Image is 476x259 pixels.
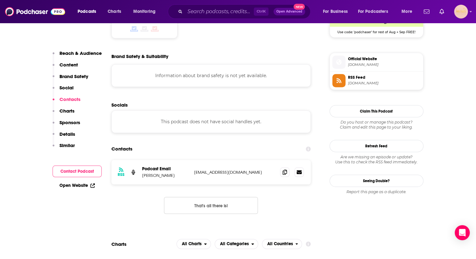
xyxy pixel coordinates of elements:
div: This podcast does not have social handles yet. [111,110,311,133]
img: Podchaser - Follow, Share and Rate Podcasts [5,6,65,18]
button: Brand Safety [53,73,88,85]
span: Monitoring [133,7,156,16]
div: Claim and edit this page to your liking. [330,120,423,130]
span: For Business [323,7,348,16]
p: Contacts [59,96,80,102]
p: Reach & Audience [59,50,102,56]
button: Show profile menu [454,5,468,18]
div: Information about brand safety is not yet available. [111,64,311,87]
button: Social [53,85,74,96]
span: New [294,4,305,10]
button: Reach & Audience [53,50,102,62]
button: Contact Podcast [53,166,102,177]
span: All Charts [182,242,202,246]
button: open menu [215,239,258,249]
p: Social [59,85,74,91]
span: Logged in as MUSESPR [454,5,468,18]
span: All Countries [267,242,293,246]
button: Open AdvancedNew [274,8,305,15]
button: open menu [262,239,302,249]
span: Ctrl K [254,8,269,16]
p: [PERSON_NAME] [142,173,189,178]
p: Podcast Email [142,166,189,172]
a: Show notifications dropdown [437,6,447,17]
h2: Brand Safety & Suitability [111,53,168,59]
div: Open Intercom Messenger [455,225,470,240]
input: Search podcasts, credits, & more... [185,7,254,17]
div: Report this page as a duplicate. [330,189,423,194]
span: Use code: 'podchaser' for rest of Aug + Sep FREE! [330,27,423,34]
span: Open Advanced [276,10,302,13]
span: tobymorseonelifeonechance.libsyn.com [348,81,421,86]
span: tobymorseonelifeonechance.libsyn.com [348,62,421,67]
button: open menu [73,7,104,17]
h2: Socials [111,102,311,108]
p: Details [59,131,75,137]
button: Nothing here. [164,197,258,214]
p: [EMAIL_ADDRESS][DOMAIN_NAME] [194,170,275,175]
span: For Podcasters [358,7,388,16]
h2: Countries [262,239,302,249]
p: Charts [59,108,74,114]
a: Official Website[DOMAIN_NAME] [332,55,421,69]
div: Search podcasts, credits, & more... [174,4,316,19]
a: Seeing Double? [330,175,423,187]
button: open menu [319,7,356,17]
span: All Categories [220,242,249,246]
a: Open Website [59,183,95,188]
p: Sponsors [59,119,80,125]
button: Sponsors [53,119,80,131]
button: open menu [354,7,397,17]
a: Show notifications dropdown [421,6,432,17]
button: Details [53,131,75,143]
span: Charts [108,7,121,16]
button: Refresh Feed [330,140,423,152]
h3: RSS [118,172,125,177]
h2: Contacts [111,143,132,155]
button: open menu [129,7,164,17]
h2: Categories [215,239,258,249]
span: Do you host or manage this podcast? [330,120,423,125]
h2: Charts [111,241,126,247]
button: Content [53,62,78,73]
button: Contacts [53,96,80,108]
button: open menu [177,239,211,249]
button: Claim This Podcast [330,105,423,117]
span: Podcasts [78,7,96,16]
div: Are we missing an episode or update? Use this to check the RSS feed immediately. [330,155,423,165]
p: Brand Safety [59,73,88,79]
img: User Profile [454,5,468,18]
span: More [402,7,412,16]
a: Charts [104,7,125,17]
a: Libsyn Deal: Use code: 'podchaser' for rest of Aug + Sep FREE! [330,8,423,34]
button: open menu [397,7,420,17]
p: Similar [59,142,75,148]
h2: Platforms [177,239,211,249]
button: Similar [53,142,75,154]
button: Charts [53,108,74,119]
p: Content [59,62,78,68]
span: Official Website [348,56,421,62]
a: RSS Feed[DOMAIN_NAME] [332,74,421,87]
span: RSS Feed [348,75,421,80]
